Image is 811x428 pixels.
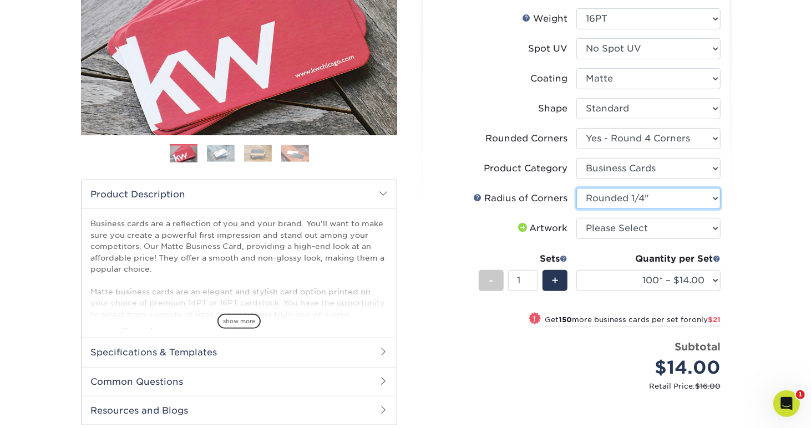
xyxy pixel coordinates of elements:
[82,367,397,396] h2: Common Questions
[675,340,721,353] strong: Subtotal
[473,192,567,205] div: Radius of Corners
[440,381,721,391] small: Retail Price:
[559,315,572,324] strong: 150
[522,12,567,26] div: Weight
[796,390,805,399] span: 1
[82,396,397,425] h2: Resources and Blogs
[528,42,567,55] div: Spot UV
[773,390,800,417] iframe: Intercom live chat
[485,132,567,145] div: Rounded Corners
[695,382,721,390] span: $16.00
[484,162,567,175] div: Product Category
[244,145,272,162] img: Business Cards 03
[82,180,397,208] h2: Product Description
[90,218,388,376] p: Business cards are a reflection of you and your brand. You'll want to make sure you create a powe...
[576,252,721,266] div: Quantity per Set
[530,72,567,85] div: Coating
[708,315,721,324] span: $21
[217,314,261,329] span: show more
[585,354,721,381] div: $14.00
[534,313,536,325] span: !
[281,145,309,162] img: Business Cards 04
[545,315,721,327] small: Get more business cards per set for
[207,145,235,162] img: Business Cards 02
[479,252,567,266] div: Sets
[489,272,494,289] span: -
[692,315,721,324] span: only
[82,338,397,366] h2: Specifications & Templates
[538,102,567,115] div: Shape
[170,140,197,168] img: Business Cards 01
[516,222,567,235] div: Artwork
[551,272,559,289] span: +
